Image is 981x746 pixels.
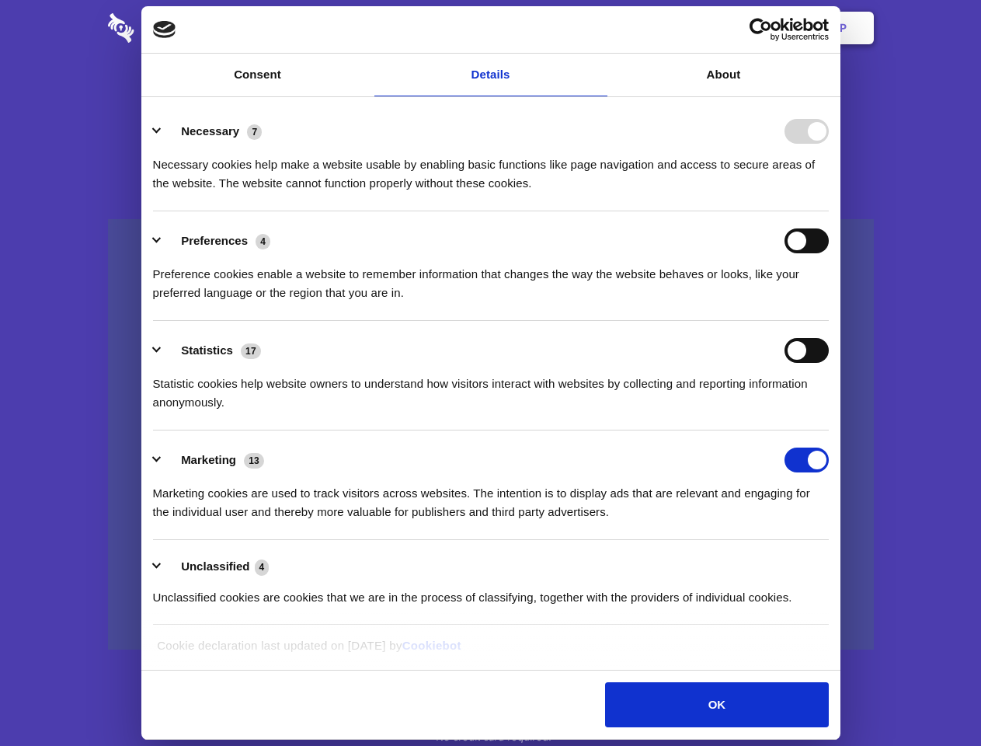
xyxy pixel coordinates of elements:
button: Marketing (13) [153,448,274,472]
a: Login [704,4,772,52]
h4: Auto-redaction of sensitive data, encrypted data sharing and self-destructing private chats. Shar... [108,141,874,193]
div: Necessary cookies help make a website usable by enabling basic functions like page navigation and... [153,144,829,193]
span: 17 [241,343,261,359]
span: 4 [255,559,270,575]
a: Consent [141,54,374,96]
div: Statistic cookies help website owners to understand how visitors interact with websites by collec... [153,363,829,412]
a: Pricing [456,4,524,52]
button: OK [605,682,828,727]
a: Cookiebot [402,639,461,652]
label: Necessary [181,124,239,138]
label: Statistics [181,343,233,357]
div: Preference cookies enable a website to remember information that changes the way the website beha... [153,253,829,302]
span: 13 [244,453,264,469]
span: 4 [256,234,270,249]
button: Unclassified (4) [153,557,279,577]
button: Statistics (17) [153,338,271,363]
button: Necessary (7) [153,119,272,144]
a: Wistia video thumbnail [108,219,874,650]
div: Unclassified cookies are cookies that we are in the process of classifying, together with the pro... [153,577,829,607]
a: Contact [630,4,701,52]
label: Marketing [181,453,236,466]
iframe: Drift Widget Chat Controller [903,668,962,727]
a: Details [374,54,607,96]
div: Cookie declaration last updated on [DATE] by [145,636,836,667]
img: logo [153,21,176,38]
a: About [607,54,840,96]
span: 7 [247,124,262,140]
button: Preferences (4) [153,228,280,253]
label: Preferences [181,234,248,247]
img: logo-wordmark-white-trans-d4663122ce5f474addd5e946df7df03e33cb6a1c49d2221995e7729f52c070b2.svg [108,13,241,43]
h1: Eliminate Slack Data Loss. [108,70,874,126]
a: Usercentrics Cookiebot - opens in a new window [693,18,829,41]
div: Marketing cookies are used to track visitors across websites. The intention is to display ads tha... [153,472,829,521]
